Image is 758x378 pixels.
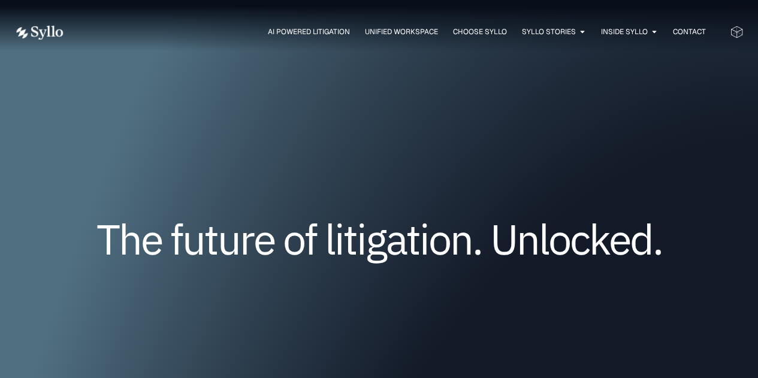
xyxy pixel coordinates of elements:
a: Inside Syllo [601,26,648,37]
div: Menu Toggle [87,26,706,38]
a: Contact [673,26,706,37]
h1: The future of litigation. Unlocked. [86,219,672,259]
a: Unified Workspace [365,26,438,37]
nav: Menu [87,26,706,38]
a: Choose Syllo [453,26,507,37]
a: Syllo Stories [522,26,576,37]
a: AI Powered Litigation [268,26,350,37]
img: white logo [14,25,64,40]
